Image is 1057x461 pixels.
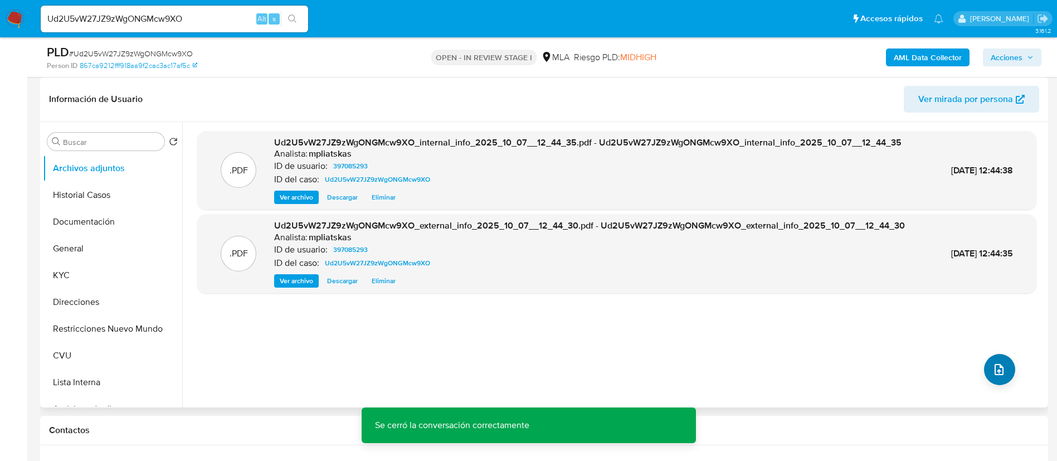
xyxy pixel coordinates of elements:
span: [DATE] 12:44:35 [951,247,1013,260]
button: upload-file [984,354,1015,385]
button: Archivos adjuntos [43,155,182,182]
p: Se cerró la conversación correctamente [362,407,543,443]
button: Ver archivo [274,191,319,204]
button: Acciones [983,48,1041,66]
div: MLA [541,51,569,64]
button: Anticipos de dinero [43,396,182,423]
span: Ud2U5vW27JZ9zWgONGMcw9XO_external_info_2025_10_07__12_44_30.pdf - Ud2U5vW27JZ9zWgONGMcw9XO_extern... [274,219,905,232]
b: Person ID [47,61,77,71]
span: Riesgo PLD: [574,51,656,64]
b: AML Data Collector [894,48,962,66]
button: Historial Casos [43,182,182,208]
span: Ver archivo [280,275,313,287]
p: Analista: [274,148,308,159]
span: 397085293 [333,159,368,173]
a: Ud2U5vW27JZ9zWgONGMcw9XO [320,173,435,186]
p: micaela.pliatskas@mercadolibre.com [970,13,1033,24]
button: CVU [43,342,182,369]
a: 397085293 [329,243,372,256]
span: 3.161.2 [1035,26,1051,35]
a: 867ca9212fff918aa9f2cac3ac17af5c [80,61,197,71]
span: Ver archivo [280,192,313,203]
span: # Ud2U5vW27JZ9zWgONGMcw9XO [69,48,193,59]
button: Buscar [52,137,61,146]
p: ID del caso: [274,174,319,185]
span: Eliminar [372,275,396,287]
p: .PDF [230,248,248,260]
span: Descargar [327,275,358,287]
span: Alt [257,13,266,24]
button: AML Data Collector [886,48,970,66]
button: Documentación [43,208,182,235]
span: Ver mirada por persona [918,86,1013,113]
button: Eliminar [366,191,401,204]
span: s [272,13,276,24]
a: Salir [1037,13,1049,25]
span: Accesos rápidos [860,13,923,25]
p: ID de usuario: [274,161,328,172]
button: Descargar [322,274,363,288]
span: 397085293 [333,243,368,256]
h6: mpliatskas [309,232,352,243]
button: Volver al orden por defecto [169,137,178,149]
a: 397085293 [329,159,372,173]
h6: mpliatskas [309,148,352,159]
button: search-icon [281,11,304,27]
button: Ver archivo [274,274,319,288]
b: PLD [47,43,69,61]
h1: Contactos [49,425,1039,436]
span: [DATE] 12:44:38 [951,164,1013,177]
button: Direcciones [43,289,182,316]
span: Ud2U5vW27JZ9zWgONGMcw9XO [325,256,430,270]
p: OPEN - IN REVIEW STAGE I [431,50,537,65]
p: ID del caso: [274,258,319,269]
button: Lista Interna [43,369,182,396]
button: Eliminar [366,274,401,288]
button: General [43,235,182,262]
button: Ver mirada por persona [904,86,1039,113]
input: Buscar [63,137,160,147]
span: Ud2U5vW27JZ9zWgONGMcw9XO [325,173,430,186]
button: KYC [43,262,182,289]
button: Restricciones Nuevo Mundo [43,316,182,342]
span: Eliminar [372,192,396,203]
span: Acciones [991,48,1022,66]
span: Descargar [327,192,358,203]
a: Ud2U5vW27JZ9zWgONGMcw9XO [320,256,435,270]
span: MIDHIGH [620,51,656,64]
p: ID de usuario: [274,244,328,255]
input: Buscar usuario o caso... [41,12,308,26]
span: Ud2U5vW27JZ9zWgONGMcw9XO_internal_info_2025_10_07__12_44_35.pdf - Ud2U5vW27JZ9zWgONGMcw9XO_intern... [274,136,902,149]
a: Notificaciones [934,14,943,23]
h1: Información de Usuario [49,94,143,105]
button: Descargar [322,191,363,204]
p: Analista: [274,232,308,243]
p: .PDF [230,164,248,177]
